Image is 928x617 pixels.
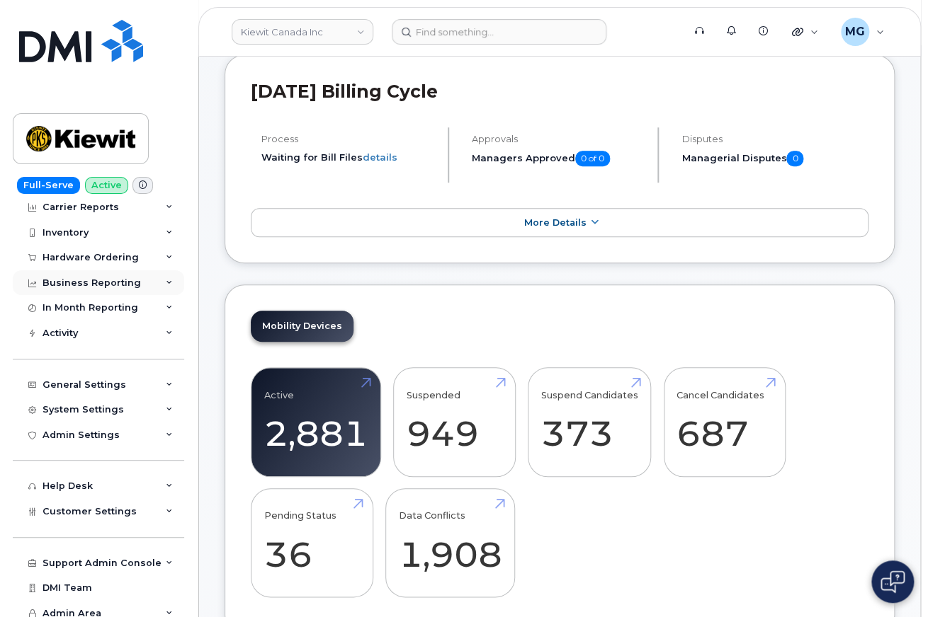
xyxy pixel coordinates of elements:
a: Active 2,881 [264,376,368,469]
input: Find something... [392,19,606,45]
h4: Process [261,134,436,144]
span: 0 of 0 [575,151,610,166]
a: Cancel Candidates 687 [677,376,772,469]
div: Monique Garlington [831,18,894,46]
a: Suspended 949 [407,376,502,469]
span: 0 [786,151,803,166]
a: Data Conflicts 1,908 [399,496,502,589]
a: Kiewit Canada Inc [232,19,373,45]
a: details [363,151,397,163]
span: MG [845,23,865,40]
a: Suspend Candidates 373 [541,376,638,469]
li: Waiting for Bill Files [261,151,436,164]
h4: Approvals [472,134,646,144]
h2: [DATE] Billing Cycle [251,81,868,102]
img: Open chat [881,570,905,593]
h5: Managers Approved [472,151,646,166]
span: More Details [524,217,586,228]
a: Pending Status 36 [264,496,360,589]
h5: Managerial Disputes [681,151,868,166]
div: Quicklinks [782,18,828,46]
a: Mobility Devices [251,311,353,342]
h4: Disputes [681,134,868,144]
